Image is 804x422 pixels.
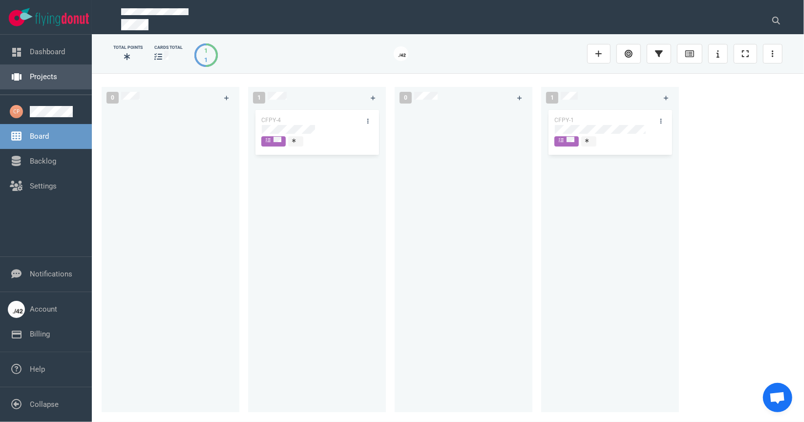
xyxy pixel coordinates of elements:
[546,92,558,104] span: 1
[400,92,412,104] span: 0
[30,365,45,374] a: Help
[205,55,208,64] div: 1
[30,72,57,81] a: Projects
[35,13,89,26] img: Flying Donut text logo
[113,44,143,51] div: Total Points
[253,92,265,104] span: 1
[30,157,56,166] a: Backlog
[30,47,65,56] a: Dashboard
[261,117,281,124] a: CFPY-4
[30,132,49,141] a: Board
[30,270,72,278] a: Notifications
[30,305,57,314] a: Account
[554,117,574,124] a: CFPY-1
[30,182,57,190] a: Settings
[395,47,407,60] img: 26
[763,383,792,412] a: Open chat
[30,400,59,409] a: Collapse
[106,92,119,104] span: 0
[205,46,208,55] div: 1
[154,44,183,51] div: cards total
[30,330,50,338] a: Billing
